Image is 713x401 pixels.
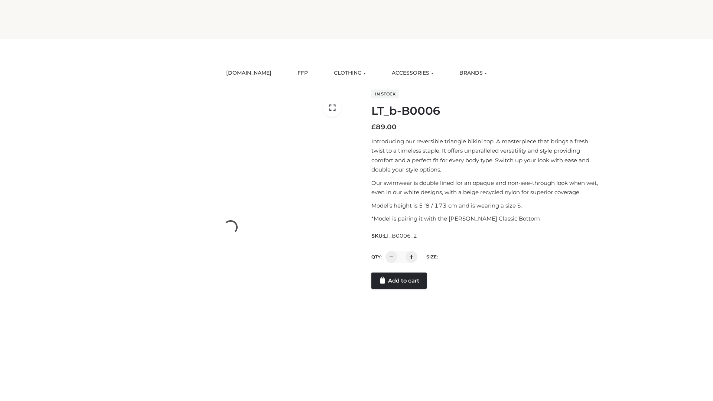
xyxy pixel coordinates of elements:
a: Add to cart [371,273,427,289]
a: ACCESSORIES [386,65,439,81]
label: Size: [426,254,438,260]
p: Introducing our reversible triangle bikini top. A masterpiece that brings a fresh twist to a time... [371,137,603,175]
label: QTY: [371,254,382,260]
p: Our swimwear is double lined for an opaque and non-see-through look when wet, even in our white d... [371,178,603,197]
span: LT_B0006_2 [384,232,417,239]
bdi: 89.00 [371,123,397,131]
a: CLOTHING [328,65,371,81]
h1: LT_b-B0006 [371,104,603,118]
a: FFP [292,65,313,81]
span: In stock [371,89,399,98]
span: £ [371,123,376,131]
p: *Model is pairing it with the [PERSON_NAME] Classic Bottom [371,214,603,224]
p: Model’s height is 5 ‘8 / 173 cm and is wearing a size S. [371,201,603,211]
span: SKU: [371,231,418,240]
a: BRANDS [454,65,492,81]
a: [DOMAIN_NAME] [221,65,277,81]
